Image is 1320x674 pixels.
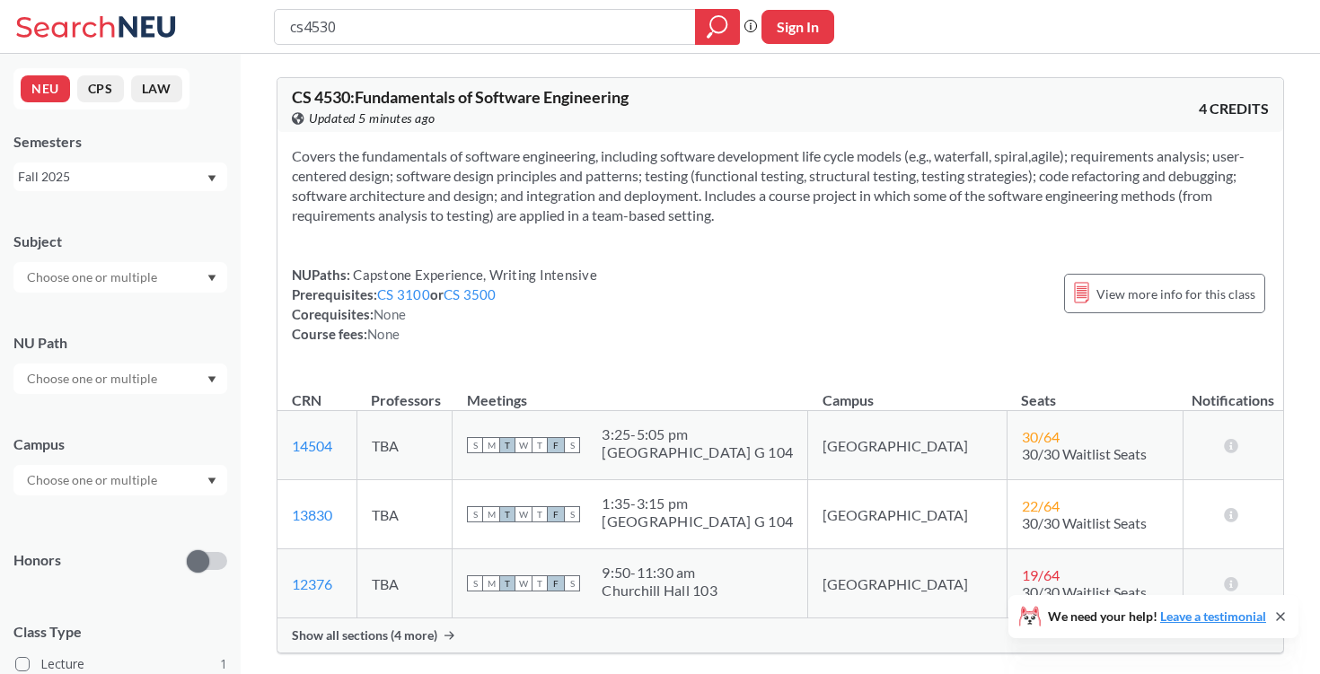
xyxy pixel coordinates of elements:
span: M [483,506,499,522]
div: [GEOGRAPHIC_DATA] G 104 [602,443,793,461]
button: CPS [77,75,124,102]
a: 12376 [292,575,332,592]
td: [GEOGRAPHIC_DATA] [808,549,1008,618]
span: S [467,575,483,591]
span: 30 / 64 [1022,428,1060,445]
svg: Dropdown arrow [207,376,216,383]
span: T [532,506,548,522]
th: Professors [356,372,453,411]
span: Show all sections (4 more) [292,627,437,643]
span: S [467,437,483,453]
div: 3:25 - 5:05 pm [602,425,793,443]
span: CS 4530 : Fundamentals of Software Engineering [292,87,629,107]
p: Honors [13,550,61,571]
div: CRN [292,390,321,410]
span: Capstone Experience, Writing Intensive [350,267,597,283]
button: NEU [21,75,70,102]
span: 4 CREDITS [1199,99,1269,118]
span: S [564,575,580,591]
span: S [564,437,580,453]
input: Class, professor, course number, "phrase" [288,12,682,42]
span: T [532,575,548,591]
span: None [367,326,400,342]
span: 30/30 Waitlist Seats [1022,583,1147,600]
button: Sign In [761,10,834,44]
span: W [515,437,532,453]
span: F [548,575,564,591]
span: M [483,437,499,453]
svg: Dropdown arrow [207,175,216,182]
svg: magnifying glass [707,14,728,39]
span: T [499,437,515,453]
div: Dropdown arrow [13,262,227,293]
div: NU Path [13,333,227,353]
span: F [548,506,564,522]
div: Fall 2025 [18,167,206,187]
div: NUPaths: Prerequisites: or Corequisites: Course fees: [292,265,597,344]
a: Leave a testimonial [1160,608,1266,624]
span: M [483,575,499,591]
div: 9:50 - 11:30 am [602,564,717,582]
div: Semesters [13,132,227,152]
section: Covers the fundamentals of software engineering, including software development life cycle models... [292,146,1269,225]
span: W [515,575,532,591]
svg: Dropdown arrow [207,477,216,485]
td: TBA [356,411,453,480]
a: 14504 [292,437,332,454]
span: 30/30 Waitlist Seats [1022,445,1147,462]
a: CS 3500 [444,286,497,302]
span: Class Type [13,622,227,642]
div: Dropdown arrow [13,465,227,495]
div: [GEOGRAPHIC_DATA] G 104 [602,512,793,530]
span: 19 / 64 [1022,566,1060,583]
div: Dropdown arrow [13,363,227,394]
td: [GEOGRAPHIC_DATA] [808,411,1008,480]
div: Fall 2025Dropdown arrow [13,162,227,191]
input: Choose one or multiple [18,368,169,390]
th: Seats [1007,372,1183,411]
span: 1 [220,654,227,674]
span: T [499,506,515,522]
th: Campus [808,372,1008,411]
th: Meetings [453,372,808,411]
span: We need your help! [1048,610,1266,623]
td: [GEOGRAPHIC_DATA] [808,480,1008,549]
a: CS 3100 [377,286,430,302]
td: TBA [356,480,453,549]
div: 1:35 - 3:15 pm [602,495,793,512]
div: Churchill Hall 103 [602,582,717,600]
span: T [532,437,548,453]
div: Show all sections (4 more) [277,618,1283,652]
span: S [467,506,483,522]
span: F [548,437,564,453]
span: View more info for this class [1096,283,1255,305]
div: Campus [13,434,227,454]
span: W [515,506,532,522]
span: Updated 5 minutes ago [309,109,436,128]
input: Choose one or multiple [18,469,169,491]
div: Subject [13,232,227,251]
button: LAW [131,75,182,102]
input: Choose one or multiple [18,267,169,288]
span: T [499,575,515,591]
span: S [564,506,580,522]
span: None [374,306,406,322]
span: 22 / 64 [1022,497,1060,514]
span: 30/30 Waitlist Seats [1022,514,1147,531]
a: 13830 [292,506,332,523]
td: TBA [356,549,453,618]
svg: Dropdown arrow [207,275,216,282]
th: Notifications [1183,372,1283,411]
div: magnifying glass [695,9,740,45]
